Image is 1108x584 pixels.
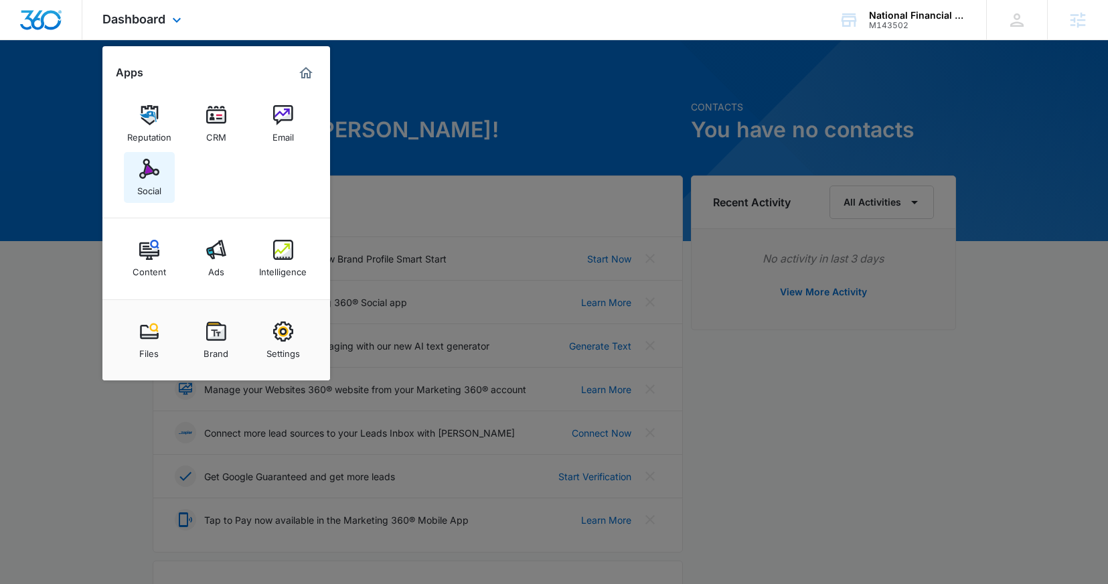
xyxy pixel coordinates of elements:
a: Ads [191,233,242,284]
a: Settings [258,315,309,366]
a: Social [124,152,175,203]
div: Ads [208,260,224,277]
div: Reputation [127,125,171,143]
span: Dashboard [102,12,165,26]
a: Files [124,315,175,366]
a: Brand [191,315,242,366]
div: Social [137,179,161,196]
div: account name [869,10,967,21]
a: Reputation [124,98,175,149]
div: Brand [204,342,228,359]
h2: Apps [116,66,143,79]
div: Email [272,125,294,143]
a: Email [258,98,309,149]
a: Content [124,233,175,284]
a: CRM [191,98,242,149]
a: Intelligence [258,233,309,284]
div: CRM [206,125,226,143]
div: Settings [266,342,300,359]
div: Files [139,342,159,359]
div: account id [869,21,967,30]
div: Intelligence [259,260,307,277]
div: Content [133,260,166,277]
a: Marketing 360® Dashboard [295,62,317,84]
